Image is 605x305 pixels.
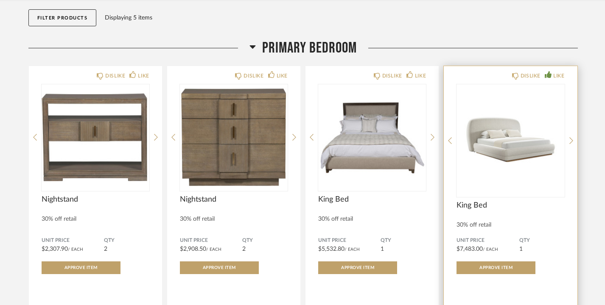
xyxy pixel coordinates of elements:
span: 2 [242,246,246,252]
span: / Each [483,247,498,252]
span: Approve Item [64,266,98,270]
div: DISLIKE [521,72,541,80]
span: / Each [206,247,221,252]
span: $5,532.80 [318,246,345,252]
div: LIKE [553,72,564,80]
span: $7,483.00 [457,246,483,252]
span: 1 [519,246,523,252]
button: Approve Item [457,261,535,274]
span: Approve Item [203,266,236,270]
div: 30% off retail [42,216,149,223]
span: QTY [242,237,288,244]
div: DISLIKE [244,72,263,80]
img: undefined [457,84,564,190]
span: 2 [104,246,107,252]
span: QTY [519,237,565,244]
button: Approve Item [318,261,397,274]
span: QTY [104,237,149,244]
span: Approve Item [479,266,513,270]
span: Primary Bedroom [262,39,357,57]
div: 0 [457,84,564,190]
span: Nightstand [42,195,149,204]
div: LIKE [138,72,149,80]
span: Approve Item [341,266,374,270]
span: / Each [345,247,360,252]
button: Filter Products [28,9,97,26]
span: Unit Price [457,237,519,244]
div: DISLIKE [105,72,125,80]
div: 30% off retail [180,216,288,223]
span: $2,908.50 [180,246,206,252]
div: DISLIKE [382,72,402,80]
button: Approve Item [180,261,259,274]
div: LIKE [277,72,288,80]
span: Unit Price [318,237,381,244]
div: LIKE [415,72,426,80]
button: Approve Item [42,261,120,274]
span: Unit Price [180,237,242,244]
div: 30% off retail [318,216,426,223]
div: 30% off retail [457,222,564,229]
div: Displaying 5 items [105,13,574,22]
span: Nightstand [180,195,288,204]
img: undefined [180,84,288,190]
span: 1 [381,246,384,252]
span: King Bed [457,201,564,210]
img: undefined [42,84,149,190]
span: King Bed [318,195,426,204]
span: Unit Price [42,237,104,244]
img: undefined [318,84,426,190]
span: QTY [381,237,426,244]
span: / Each [68,247,83,252]
span: $2,307.90 [42,246,68,252]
